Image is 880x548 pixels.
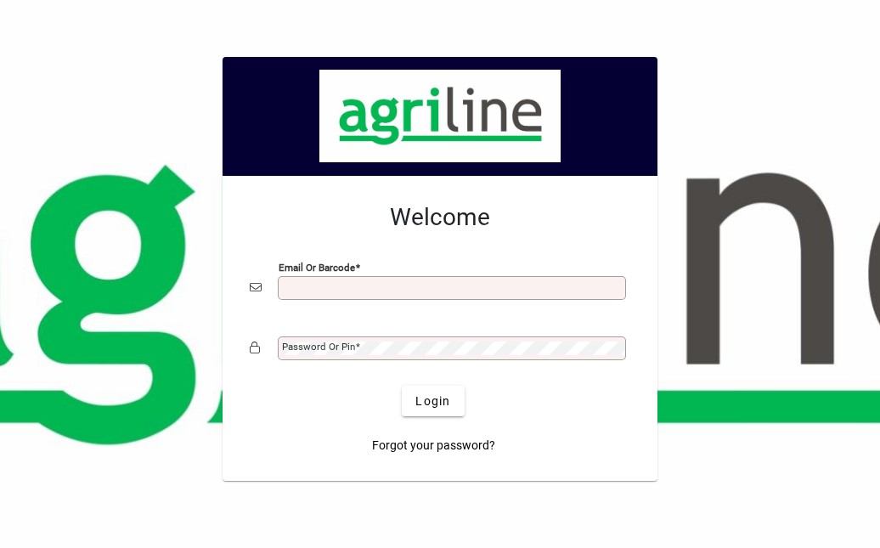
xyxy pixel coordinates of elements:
[279,262,355,274] mat-label: Email or Barcode
[372,437,495,455] span: Forgot your password?
[282,341,355,353] mat-label: Password or Pin
[402,386,464,416] button: Login
[250,203,630,232] h2: Welcome
[365,430,502,460] a: Forgot your password?
[415,393,450,410] span: Login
